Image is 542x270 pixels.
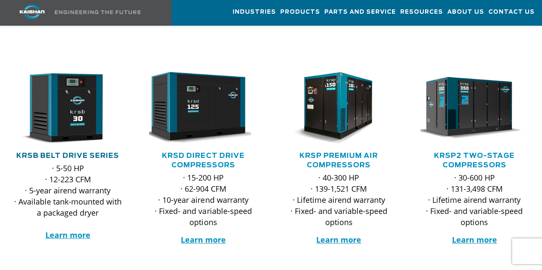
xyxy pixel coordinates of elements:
span: Resources [400,7,443,17]
a: Parts and Service [324,0,396,24]
a: KRSD Direct Drive Compressors [162,152,244,169]
div: krsp350 [420,72,528,145]
div: krsp150 [285,72,393,145]
p: · 40-300 HP · 139-1,521 CFM · Lifetime airend warranty · Fixed- and variable-speed options [285,172,393,228]
a: KRSP Premium Air Compressors [299,152,378,169]
p: · 5-50 HP · 12-223 CFM · 5-year airend warranty · Available tank-mounted with a packaged dryer [14,163,122,240]
a: Learn more [181,234,226,245]
img: Engineering the future [55,10,141,14]
img: krsd125 [143,72,251,145]
a: Contact Us [488,0,535,24]
p: · 15-200 HP · 62-904 CFM · 10-year airend warranty · Fixed- and variable-speed options [149,172,257,228]
a: Learn more [316,234,361,245]
a: Learn more [45,230,90,240]
img: krsb30 [7,72,116,145]
span: Parts and Service [324,7,396,17]
a: KRSB Belt Drive Series [16,152,119,159]
span: Contact Us [488,7,535,17]
p: · 30-600 HP · 131-3,498 CFM · Lifetime airend warranty · Fixed- and variable-speed options [420,172,528,228]
a: Learn more [452,234,497,245]
div: krsb30 [14,72,122,145]
img: krsp350 [414,72,522,145]
div: krsd125 [149,72,257,145]
img: krsp150 [278,72,387,145]
span: About Us [447,7,484,17]
a: Products [280,0,320,24]
a: Resources [400,0,443,24]
span: Products [280,7,320,17]
span: Industries [233,7,276,17]
a: Industries [233,0,276,24]
a: KRSP2 Two-Stage Compressors [434,152,515,169]
a: About Us [447,0,484,24]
